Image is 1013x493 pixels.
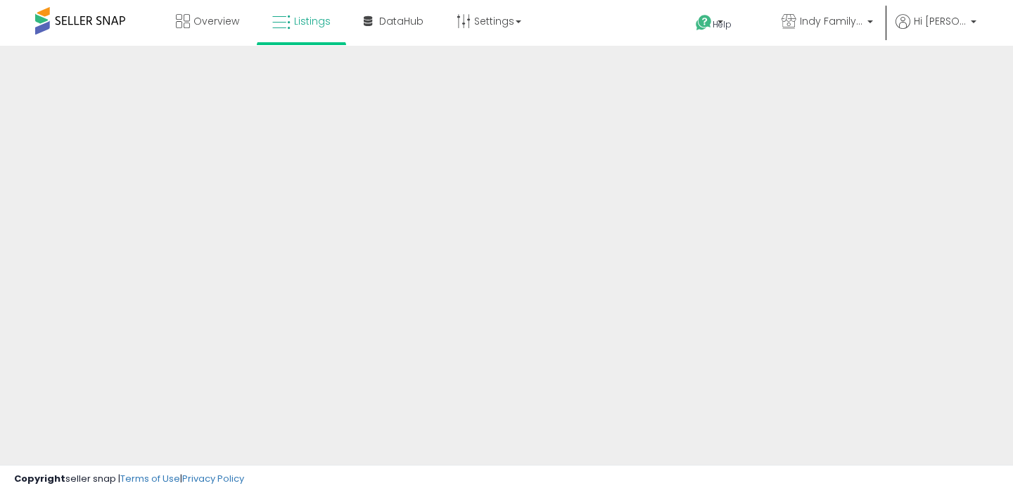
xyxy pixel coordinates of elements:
[294,14,331,28] span: Listings
[713,18,732,30] span: Help
[182,472,244,485] a: Privacy Policy
[379,14,423,28] span: DataHub
[800,14,863,28] span: Indy Family Discount
[914,14,967,28] span: Hi [PERSON_NAME]
[193,14,239,28] span: Overview
[14,473,244,486] div: seller snap | |
[695,14,713,32] i: Get Help
[120,472,180,485] a: Terms of Use
[14,472,65,485] strong: Copyright
[684,4,759,46] a: Help
[896,14,976,46] a: Hi [PERSON_NAME]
